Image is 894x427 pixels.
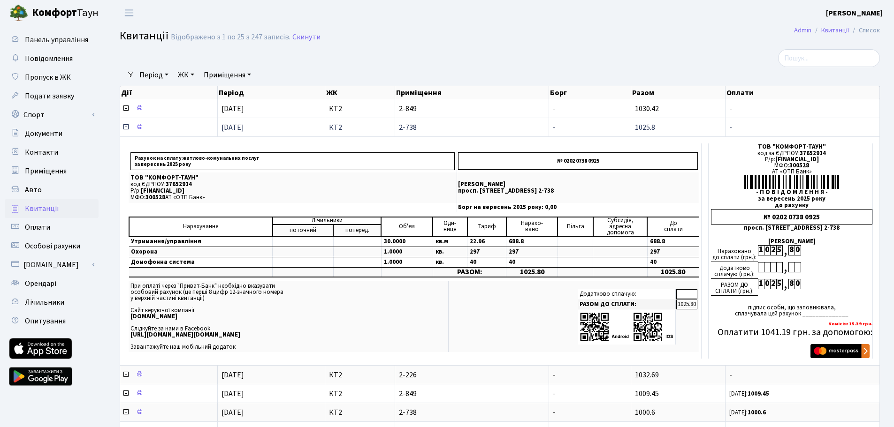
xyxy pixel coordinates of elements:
[770,245,776,255] div: 2
[333,225,381,236] td: поперед.
[578,289,676,299] td: Додатково сплачую:
[25,166,67,176] span: Приміщення
[145,193,165,202] span: 300528
[776,279,782,289] div: 5
[458,204,698,210] p: Борг на вересень 2025 року: 0,00
[782,245,788,256] div: ,
[433,257,467,267] td: кв.
[549,86,631,99] th: Борг
[25,203,59,214] span: Квитанції
[711,169,872,175] div: АТ «ОТП Банк»
[5,68,99,87] a: Пропуск в ЖК
[758,245,764,255] div: 1
[329,124,391,131] span: КТ2
[553,407,556,418] span: -
[32,5,77,20] b: Комфорт
[325,86,396,99] th: ЖК
[789,161,809,170] span: 300528
[711,225,872,231] div: просп. [STREET_ADDRESS] 2-738
[5,30,99,49] a: Панель управління
[222,122,244,133] span: [DATE]
[222,370,244,380] span: [DATE]
[9,4,28,22] img: logo.png
[218,86,325,99] th: Період
[129,217,273,236] td: Нарахування
[631,86,726,99] th: Разом
[25,297,64,307] span: Лічильники
[467,247,506,257] td: 297
[506,236,558,247] td: 688.8
[273,225,333,236] td: поточний
[711,279,758,296] div: РАЗОМ ДО СПЛАТИ (грн.):
[711,163,872,169] div: МФО:
[130,312,177,321] b: [DOMAIN_NAME]
[776,245,782,255] div: 5
[748,390,769,398] b: 1009.45
[25,128,62,139] span: Документи
[506,217,558,236] td: Нарахо- вано
[433,236,467,247] td: кв.м
[553,370,556,380] span: -
[381,217,433,236] td: Об'єм
[795,245,801,255] div: 0
[647,217,699,236] td: До cплати
[647,257,699,267] td: 40
[458,188,698,194] p: просп. [STREET_ADDRESS] 2-738
[433,217,467,236] td: Оди- ниця
[25,147,58,157] span: Контакти
[136,67,172,83] a: Період
[130,175,455,181] p: ТОВ "КОМФОРТ-ТАУН"
[395,86,549,99] th: Приміщення
[129,247,273,257] td: Охорона
[775,155,819,164] span: [FINANCIAL_ID]
[5,199,99,218] a: Квитанції
[399,409,544,416] span: 2-738
[25,222,50,232] span: Оплати
[729,124,876,131] span: -
[129,281,449,352] td: При оплаті через "Приват-Банк" необхідно вказувати особовий рахунок (це перші 8 цифр 12-значного ...
[711,327,872,338] h5: Оплатити 1041.19 грн. за допомогою:
[849,25,880,36] li: Список
[222,407,244,418] span: [DATE]
[726,86,880,99] th: Оплати
[222,104,244,114] span: [DATE]
[828,320,872,327] b: Комісія: 15.39 грн.
[381,236,433,247] td: 30.0000
[292,33,321,42] a: Скинути
[788,245,795,255] div: 8
[130,181,455,187] p: код ЄДРПОУ:
[130,152,455,170] p: Рахунок на сплату житлово-комунальних послуг за вересень 2025 року
[120,28,168,44] span: Квитанції
[5,293,99,312] a: Лічильники
[553,389,556,399] span: -
[711,150,872,157] div: код за ЄДРПОУ:
[711,189,872,195] div: - П О В І Д О М Л Е Н Н Я -
[782,262,788,273] div: ,
[711,202,872,209] div: до рахунку
[200,67,255,83] a: Приміщення
[506,247,558,257] td: 297
[381,247,433,257] td: 1.0000
[506,257,558,267] td: 40
[578,300,676,309] td: РАЗОМ ДО СПЛАТИ:
[129,257,273,267] td: Домофонна система
[788,279,795,289] div: 8
[770,279,776,289] div: 2
[647,236,699,247] td: 688.8
[166,180,192,188] span: 37652914
[25,91,74,101] span: Подати заявку
[130,195,455,201] p: МФО: АТ «ОТП Банк»
[5,255,99,274] a: [DOMAIN_NAME]
[553,104,556,114] span: -
[826,8,883,18] b: [PERSON_NAME]
[130,330,240,339] b: [URL][DOMAIN_NAME][DOMAIN_NAME]
[821,25,849,35] a: Квитанції
[5,312,99,330] a: Опитування
[5,143,99,162] a: Контакти
[711,209,872,225] div: № 0202 0738 0925
[826,7,883,19] a: [PERSON_NAME]
[5,162,99,180] a: Приміщення
[399,124,544,131] span: 2-738
[32,5,99,21] span: Таун
[558,217,593,236] td: Пільга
